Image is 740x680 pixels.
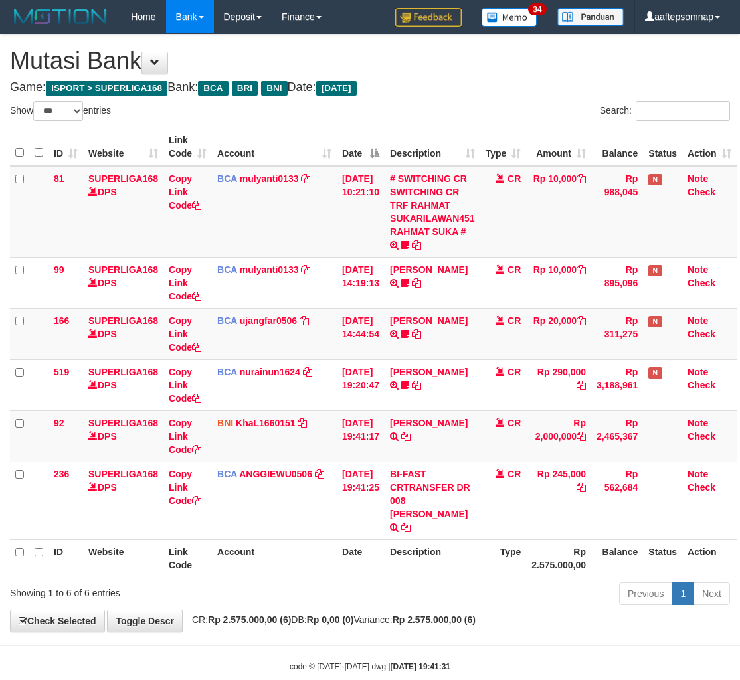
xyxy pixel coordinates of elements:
a: Copy Rp 2,000,000 to clipboard [577,431,586,442]
h4: Game: Bank: Date: [10,81,730,94]
a: Check [688,380,715,390]
a: SUPERLIGA168 [88,367,158,377]
a: [PERSON_NAME] [390,418,468,428]
span: 519 [54,367,69,377]
td: DPS [83,410,163,462]
th: Account [212,539,337,577]
span: BCA [217,264,237,275]
a: Copy Rp 20,000 to clipboard [577,315,586,326]
a: Note [688,173,708,184]
a: Copy NOVEN ELING PRAYOG to clipboard [412,329,421,339]
td: Rp 895,096 [591,257,643,308]
td: [DATE] 14:19:13 [337,257,385,308]
a: mulyanti0133 [240,173,299,184]
a: Note [688,367,708,377]
span: Has Note [648,367,662,379]
span: CR: DB: Variance: [185,614,476,625]
td: Rp 10,000 [526,166,591,258]
a: Copy MUHAMMAD REZA to clipboard [412,278,421,288]
th: Description [385,539,480,577]
a: Check [688,278,715,288]
th: Status [643,539,682,577]
span: BCA [217,469,237,479]
span: 81 [54,173,64,184]
a: Copy Link Code [169,367,201,404]
small: code © [DATE]-[DATE] dwg | [290,662,450,671]
span: BNI [217,418,233,428]
a: 1 [672,582,694,605]
td: Rp 2,465,367 [591,410,643,462]
span: 236 [54,469,69,479]
th: Action [682,539,737,577]
td: Rp 245,000 [526,462,591,539]
a: Copy mulyanti0133 to clipboard [301,264,310,275]
strong: Rp 2.575.000,00 (6) [393,614,476,625]
a: Copy # SWITCHING CR SWITCHING CR TRF RAHMAT SUKARILAWAN451 RAHMAT SUKA # to clipboard [412,240,421,250]
a: Next [694,582,730,605]
td: [DATE] 14:44:54 [337,308,385,359]
a: Check [688,329,715,339]
label: Search: [600,101,730,121]
th: Amount: activate to sort column ascending [526,128,591,166]
a: [PERSON_NAME] [390,315,468,326]
td: [DATE] 10:21:10 [337,166,385,258]
a: nurainun1624 [240,367,300,377]
a: Copy Rp 245,000 to clipboard [577,482,586,493]
a: Check [688,431,715,442]
th: Account: activate to sort column ascending [212,128,337,166]
td: Rp 10,000 [526,257,591,308]
a: Copy Rp 10,000 to clipboard [577,173,586,184]
span: 99 [54,264,64,275]
th: Balance [591,539,643,577]
a: [PERSON_NAME] [390,264,468,275]
td: DPS [83,462,163,539]
a: Copy Link Code [169,173,201,211]
th: Website: activate to sort column ascending [83,128,163,166]
strong: [DATE] 19:41:31 [391,662,450,671]
label: Show entries [10,101,111,121]
a: Note [688,469,708,479]
h1: Mutasi Bank [10,48,730,74]
td: Rp 290,000 [526,359,591,410]
img: Feedback.jpg [395,8,462,27]
a: Copy HERI SUSANTO to clipboard [412,380,421,390]
th: Description: activate to sort column ascending [385,128,480,166]
a: SUPERLIGA168 [88,469,158,479]
th: Action: activate to sort column ascending [682,128,737,166]
a: Copy HAFIZH KURNIAWAN to clipboard [401,431,411,442]
strong: Rp 2.575.000,00 (6) [208,614,291,625]
img: Button%20Memo.svg [482,8,537,27]
img: panduan.png [557,8,624,26]
span: CR [508,418,521,428]
span: 92 [54,418,64,428]
th: Date [337,539,385,577]
a: Note [688,315,708,326]
span: BCA [217,367,237,377]
a: mulyanti0133 [240,264,299,275]
a: SUPERLIGA168 [88,418,158,428]
span: CR [508,469,521,479]
a: [PERSON_NAME] [390,367,468,377]
th: Type: activate to sort column ascending [480,128,527,166]
span: Has Note [648,265,662,276]
span: [DATE] [316,81,357,96]
span: 34 [528,3,546,15]
span: CR [508,367,521,377]
img: MOTION_logo.png [10,7,111,27]
a: Copy Link Code [169,418,201,455]
span: CR [508,173,521,184]
a: Copy BI-FAST CRTRANSFER DR 008 YUNITA RAMANIA to clipboard [401,522,411,533]
th: Link Code [163,539,212,577]
th: Type [480,539,527,577]
th: Link Code: activate to sort column ascending [163,128,212,166]
td: DPS [83,257,163,308]
div: Showing 1 to 6 of 6 entries [10,581,298,600]
span: BCA [217,315,237,326]
span: BCA [217,173,237,184]
a: Note [688,418,708,428]
a: Copy Link Code [169,469,201,506]
span: CR [508,264,521,275]
a: Check [688,482,715,493]
span: BRI [232,81,258,96]
a: KhaL1660151 [236,418,296,428]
